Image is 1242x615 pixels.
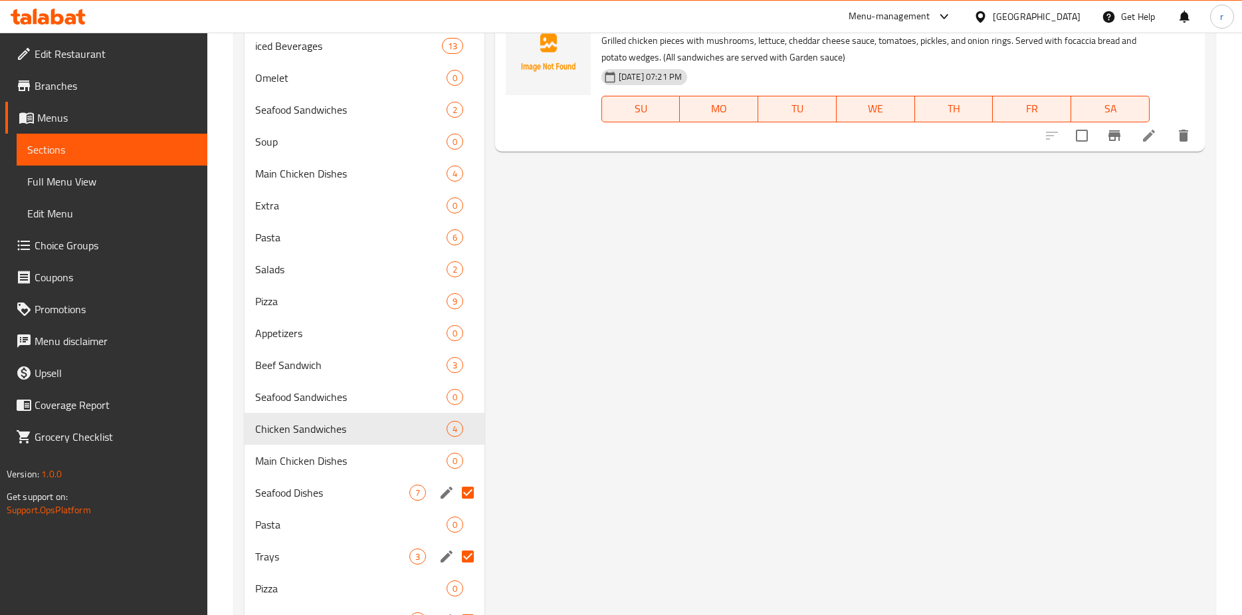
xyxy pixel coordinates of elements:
[255,421,447,437] div: Chicken Sandwiches
[17,197,207,229] a: Edit Menu
[7,501,91,519] a: Support.OpsPlatform
[447,423,463,435] span: 4
[409,549,426,564] div: items
[5,38,207,70] a: Edit Restaurant
[255,261,447,277] span: Salads
[1141,128,1157,144] a: Edit menu item
[255,325,447,341] span: Appetizers
[437,483,457,503] button: edit
[410,551,425,563] span: 3
[1098,120,1130,152] button: Branch-specific-item
[35,429,197,445] span: Grocery Checklist
[245,509,484,541] div: Pasta0
[255,517,447,533] span: Pasta
[685,99,753,118] span: MO
[245,541,484,572] div: Trays3edit
[17,134,207,166] a: Sections
[437,547,457,566] button: edit
[601,33,1150,66] p: Grilled chicken pieces with mushrooms, lettuce, cheddar cheese sauce, tomatoes, pickles, and onio...
[5,261,207,293] a: Coupons
[5,357,207,389] a: Upsell
[447,295,463,308] span: 9
[447,134,463,150] div: items
[447,391,463,404] span: 0
[680,96,758,122] button: MO
[1168,120,1199,152] button: delete
[506,10,591,95] img: Francesco Sandwich
[410,487,425,499] span: 7
[17,166,207,197] a: Full Menu View
[447,70,463,86] div: items
[998,99,1066,118] span: FR
[1068,122,1096,150] span: Select to update
[245,477,484,509] div: Seafood Dishes7edit
[849,9,930,25] div: Menu-management
[447,261,463,277] div: items
[7,465,39,483] span: Version:
[447,199,463,212] span: 0
[37,110,197,126] span: Menus
[447,229,463,245] div: items
[409,485,426,501] div: items
[255,580,447,596] span: Pizza
[1071,96,1150,122] button: SA
[245,189,484,221] div: Extra0
[255,134,447,150] span: Soup
[255,485,409,501] span: Seafood Dishes
[255,357,447,373] div: Beef Sandwich
[255,229,447,245] span: Pasta
[255,70,447,86] span: Omelet
[447,72,463,84] span: 0
[447,517,463,533] div: items
[245,62,484,94] div: Omelet0
[447,327,463,340] span: 0
[443,40,463,53] span: 13
[447,197,463,213] div: items
[245,158,484,189] div: Main Chicken Dishes4
[245,285,484,317] div: Pizza9
[1220,9,1223,24] span: r
[5,325,207,357] a: Menu disclaimer
[255,38,442,54] span: iced Beverages
[837,96,915,122] button: WE
[447,166,463,182] div: items
[27,174,197,189] span: Full Menu View
[442,38,463,54] div: items
[255,549,409,564] span: Trays
[447,580,463,596] div: items
[255,166,447,182] span: Main Chicken Dishes
[5,389,207,421] a: Coverage Report
[245,317,484,349] div: Appetizers0
[245,413,484,445] div: Chicken Sandwiches4
[255,453,447,469] div: Main Chicken Dishes
[35,78,197,94] span: Branches
[601,96,680,122] button: SU
[447,263,463,276] span: 2
[447,453,463,469] div: items
[5,70,207,102] a: Branches
[447,231,463,244] span: 6
[245,126,484,158] div: Soup0
[245,221,484,253] div: Pasta6
[255,197,447,213] span: Extra
[5,421,207,453] a: Grocery Checklist
[915,96,993,122] button: TH
[5,102,207,134] a: Menus
[447,168,463,180] span: 4
[993,9,1081,24] div: [GEOGRAPHIC_DATA]
[35,46,197,62] span: Edit Restaurant
[255,389,447,405] div: Seafood Sandwiches
[255,102,447,118] span: Seafood Sandwiches
[255,293,447,309] span: Pizza
[447,582,463,595] span: 0
[27,205,197,221] span: Edit Menu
